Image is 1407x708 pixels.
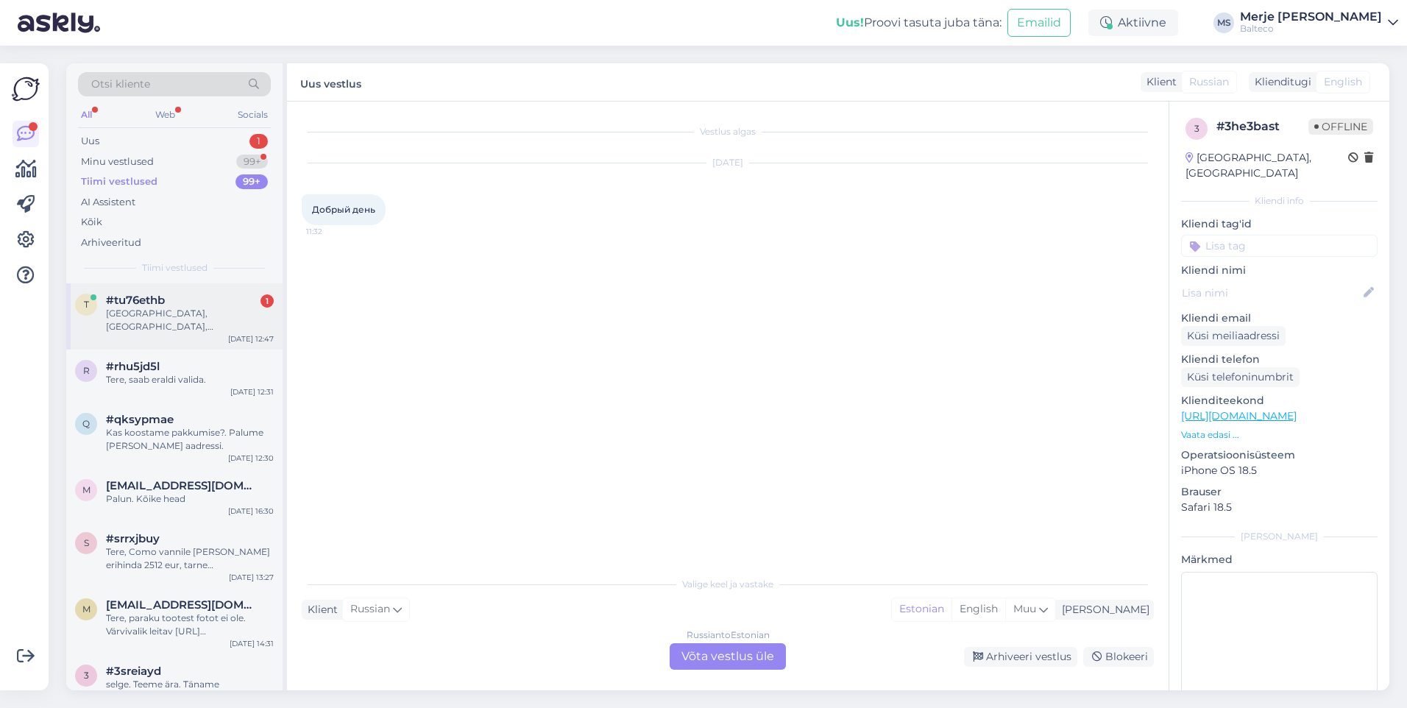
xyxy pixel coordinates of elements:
[235,174,268,189] div: 99+
[1240,23,1382,35] div: Balteco
[12,75,40,103] img: Askly Logo
[228,453,274,464] div: [DATE] 12:30
[1181,463,1378,478] p: iPhone OS 18.5
[1324,74,1362,90] span: English
[1216,118,1308,135] div: # 3he3bast
[84,670,89,681] span: 3
[1088,10,1178,36] div: Aktiivne
[1249,74,1311,90] div: Klienditugi
[1141,74,1177,90] div: Klient
[670,643,786,670] div: Võta vestlus üle
[951,598,1005,620] div: English
[1181,530,1378,543] div: [PERSON_NAME]
[228,333,274,344] div: [DATE] 12:47
[1181,367,1300,387] div: Küsi telefoninumbrit
[1181,216,1378,232] p: Kliendi tag'id
[81,155,154,169] div: Minu vestlused
[82,418,90,429] span: q
[106,307,274,333] div: [GEOGRAPHIC_DATA], [GEOGRAPHIC_DATA], [GEOGRAPHIC_DATA], [GEOGRAPHIC_DATA], 93839 Tel. [PHONE_NUM...
[350,601,390,617] span: Russian
[1213,13,1234,33] div: MS
[836,14,1002,32] div: Proovi tasuta juba täna:
[892,598,951,620] div: Estonian
[312,204,375,215] span: Добрый день
[106,665,161,678] span: #3sreiayd
[106,678,274,691] div: selge. Teeme ära. Täname
[230,638,274,649] div: [DATE] 14:31
[106,413,174,426] span: #qksypmae
[106,612,274,638] div: Tere, paraku tootest fotot ei ole. Värvivalik leitav [URL][DOMAIN_NAME]
[84,299,89,310] span: t
[81,236,141,250] div: Arhiveeritud
[1181,428,1378,442] p: Vaata edasi ...
[84,537,89,548] span: s
[106,545,274,572] div: Tere, Como vannile [PERSON_NAME] erihinda 2512 eur, tarne [PERSON_NAME] nädalat
[1181,447,1378,463] p: Operatsioonisüsteem
[1083,647,1154,667] div: Blokeeri
[83,365,90,376] span: r
[306,226,361,237] span: 11:32
[91,77,150,92] span: Otsi kliente
[106,532,160,545] span: #srrxjbuy
[1181,194,1378,208] div: Kliendi info
[106,294,165,307] span: #tu76ethb
[82,603,91,615] span: m
[1181,263,1378,278] p: Kliendi nimi
[1181,352,1378,367] p: Kliendi telefon
[300,72,361,92] label: Uus vestlus
[1181,326,1286,346] div: Küsi meiliaadressi
[1056,602,1149,617] div: [PERSON_NAME]
[106,492,274,506] div: Palun. Kõike head
[1181,552,1378,567] p: Märkmed
[1013,602,1036,615] span: Muu
[106,426,274,453] div: Kas koostame pakkumise?. Palume [PERSON_NAME] aadressi.
[249,134,268,149] div: 1
[229,572,274,583] div: [DATE] 13:27
[82,484,91,495] span: m
[1240,11,1382,23] div: Merje [PERSON_NAME]
[236,155,268,169] div: 99+
[106,360,160,373] span: #rhu5jd5l
[1194,123,1199,134] span: 3
[1186,150,1348,181] div: [GEOGRAPHIC_DATA], [GEOGRAPHIC_DATA]
[1181,500,1378,515] p: Safari 18.5
[81,195,135,210] div: AI Assistent
[1181,409,1297,422] a: [URL][DOMAIN_NAME]
[261,294,274,308] div: 1
[81,174,157,189] div: Tiimi vestlused
[81,134,99,149] div: Uus
[1181,393,1378,408] p: Klienditeekond
[78,105,95,124] div: All
[1181,484,1378,500] p: Brauser
[302,125,1154,138] div: Vestlus algas
[81,215,102,230] div: Kõik
[1007,9,1071,37] button: Emailid
[1308,118,1373,135] span: Offline
[1240,11,1398,35] a: Merje [PERSON_NAME]Balteco
[687,629,770,642] div: Russian to Estonian
[142,261,208,275] span: Tiimi vestlused
[964,647,1077,667] div: Arhiveeri vestlus
[106,373,274,386] div: Tere, saab eraldi valida.
[228,506,274,517] div: [DATE] 16:30
[235,105,271,124] div: Socials
[1189,74,1229,90] span: Russian
[836,15,864,29] b: Uus!
[230,386,274,397] div: [DATE] 12:31
[1181,311,1378,326] p: Kliendi email
[152,105,178,124] div: Web
[302,578,1154,591] div: Valige keel ja vastake
[106,479,259,492] span: mehis.lohmus@gmail.com
[1181,235,1378,257] input: Lisa tag
[106,598,259,612] span: mirjam@encelin.com
[302,156,1154,169] div: [DATE]
[302,602,338,617] div: Klient
[1182,285,1361,301] input: Lisa nimi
